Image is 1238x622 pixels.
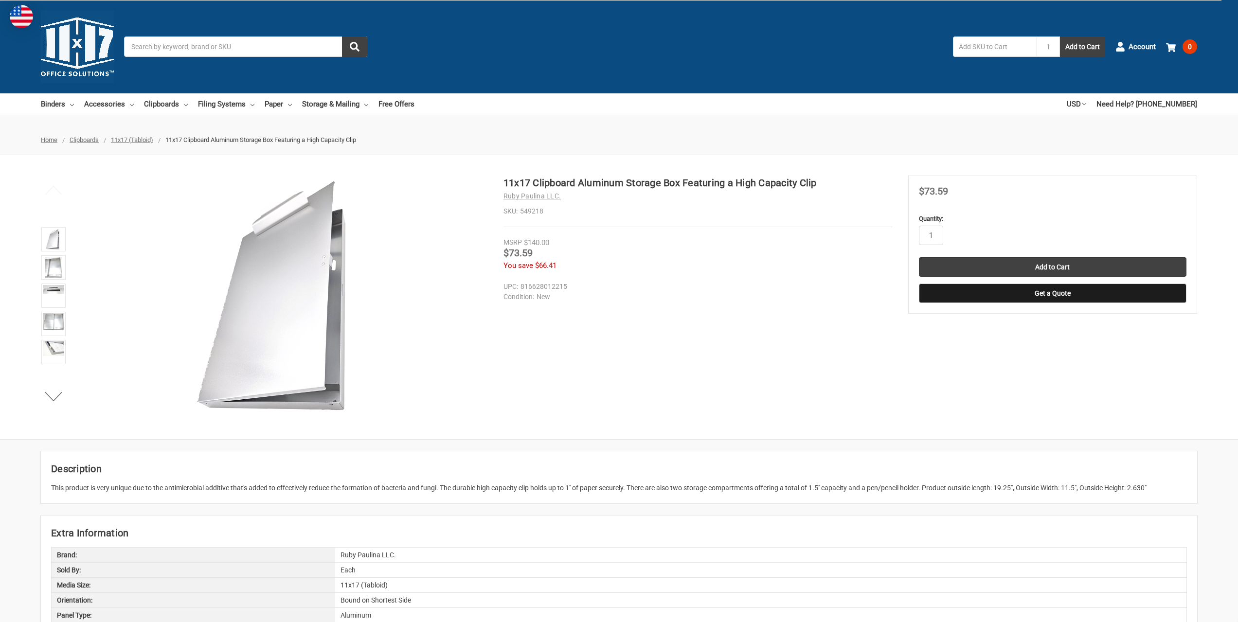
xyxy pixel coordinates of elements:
span: $73.59 [503,247,533,259]
dt: SKU: [503,206,518,216]
div: Sold By: [52,563,335,577]
div: 11x17 (Tabloid) [335,578,1186,592]
a: 0 [1166,34,1197,59]
a: USD [1067,93,1086,115]
input: Search by keyword, brand or SKU [124,36,367,57]
div: Media Size: [52,578,335,592]
span: $66.41 [535,261,556,270]
input: Add to Cart [919,257,1186,277]
button: Next [39,387,69,406]
button: Get a Quote [919,284,1186,303]
img: 11x17 Clipboard Aluminum Storage Box Featuring a High Capacity Clip [159,176,402,419]
a: Storage & Mailing [302,93,368,115]
span: You save [503,261,533,270]
a: Clipboards [144,93,188,115]
a: Paper [265,93,292,115]
a: Ruby Paulina LLC. [503,192,561,200]
span: $73.59 [919,185,948,197]
dt: UPC: [503,282,518,292]
dd: 549218 [503,206,892,216]
h2: Extra Information [51,526,1187,540]
div: Brand: [52,548,335,562]
a: Account [1115,34,1156,59]
div: MSRP [503,237,522,248]
div: Each [335,563,1186,577]
img: 11x17 Clipboard Aluminum Storage Box Featuring a High Capacity Clip [43,285,64,294]
div: Bound on Shortest Side [335,593,1186,607]
a: Filing Systems [198,93,254,115]
img: 11x17 Clipboard Aluminum Storage Box Featuring a High Capacity Clip [46,229,61,250]
a: Accessories [84,93,134,115]
div: Ruby Paulina LLC. [335,548,1186,562]
dd: New [503,292,888,302]
label: Quantity: [919,214,1186,224]
a: Need Help? [PHONE_NUMBER] [1096,93,1197,115]
img: 11x17 Clipboard Aluminum Storage Box Featuring a High Capacity Clip [45,257,62,278]
span: Account [1129,41,1156,53]
a: Home [41,136,57,143]
a: Clipboards [70,136,99,143]
div: This product is very unique due to the antimicrobial additive that's added to effectively reduce ... [51,483,1187,493]
span: $140.00 [524,238,549,247]
img: duty and tax information for United States [10,5,33,28]
a: 11x17 (Tabloid) [111,136,153,143]
img: 11x17.com [41,10,114,83]
input: Add SKU to Cart [953,36,1037,57]
a: Free Offers [378,93,414,115]
span: 11x17 Clipboard Aluminum Storage Box Featuring a High Capacity Clip [165,136,356,143]
button: Previous [39,180,69,200]
dd: 816628012215 [503,282,888,292]
span: 0 [1183,39,1197,54]
dt: Condition: [503,292,534,302]
button: Add to Cart [1060,36,1105,57]
img: 11x17 Clipboard Aluminum Storage Box Featuring a High Capacity Clip [43,313,64,330]
img: 11x17 Clipboard Aluminum Storage Box Featuring a High Capacity Clip [43,341,64,356]
h2: Description [51,462,1187,476]
a: Binders [41,93,74,115]
div: Orientation: [52,593,335,607]
h1: 11x17 Clipboard Aluminum Storage Box Featuring a High Capacity Clip [503,176,892,190]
